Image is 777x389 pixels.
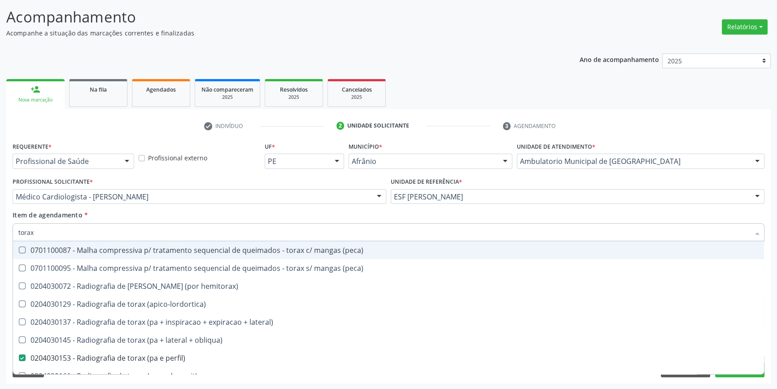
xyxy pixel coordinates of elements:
[352,157,494,166] span: Afrânio
[349,140,382,154] label: Município
[16,157,116,166] span: Profissional de Saúde
[336,122,345,130] div: 2
[391,175,462,189] label: Unidade de referência
[16,192,368,201] span: Médico Cardiologista - [PERSON_NAME]
[18,265,759,272] div: 0701100095 - Malha compressiva p/ tratamento sequencial de queimados - torax s/ mangas (peca)
[271,94,316,101] div: 2025
[520,157,746,166] span: Ambulatorio Municipal de [GEOGRAPHIC_DATA]
[13,175,93,189] label: Profissional Solicitante
[18,336,759,344] div: 0204030145 - Radiografia de torax (pa + lateral + obliqua)
[201,86,253,93] span: Não compareceram
[342,86,372,93] span: Cancelados
[347,122,409,130] div: Unidade solicitante
[31,84,40,94] div: person_add
[13,97,58,103] div: Nova marcação
[6,28,541,38] p: Acompanhe a situação das marcações correntes e finalizadas
[18,301,759,308] div: 0204030129 - Radiografia de torax (apico-lordortica)
[334,94,379,101] div: 2025
[13,211,83,219] span: Item de agendamento
[18,283,759,290] div: 0204030072 - Radiografia de [PERSON_NAME] (por hemitorax)
[580,53,659,65] p: Ano de acompanhamento
[517,140,595,154] label: Unidade de atendimento
[18,354,759,362] div: 0204030153 - Radiografia de torax (pa e perfil)
[394,192,746,201] span: ESF [PERSON_NAME]
[18,247,759,254] div: 0701100087 - Malha compressiva p/ tratamento sequencial de queimados - torax c/ mangas (peca)
[18,223,750,241] input: Buscar por procedimentos
[148,153,207,163] label: Profissional externo
[13,140,52,154] label: Requerente
[280,86,308,93] span: Resolvidos
[268,157,326,166] span: PE
[265,140,275,154] label: UF
[18,372,759,380] div: 0204030161 - Radiografia de torax (pa padrao oit)
[146,86,176,93] span: Agendados
[722,19,768,35] button: Relatórios
[201,94,253,101] div: 2025
[90,86,107,93] span: Na fila
[6,6,541,28] p: Acompanhamento
[18,318,759,326] div: 0204030137 - Radiografia de torax (pa + inspiracao + expiracao + lateral)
